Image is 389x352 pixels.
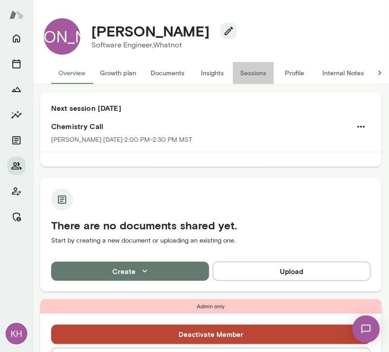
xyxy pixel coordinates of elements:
[7,55,26,73] button: Sessions
[7,131,26,150] button: Documents
[192,62,233,84] button: Insights
[233,62,274,84] button: Sessions
[7,208,26,226] button: Manage
[5,323,27,345] div: KH
[274,62,315,84] button: Profile
[51,135,192,145] p: [PERSON_NAME] · [DATE] · 2:00 PM-2:30 PM MST
[44,18,80,55] div: [PERSON_NAME]
[91,40,230,51] p: Software Engineer, Whatnot
[51,62,93,84] button: Overview
[51,121,371,132] h6: Chemistry Call
[9,6,24,23] img: Mento
[213,262,371,281] button: Upload
[91,22,210,40] h4: [PERSON_NAME]
[51,218,371,233] h5: There are no documents shared yet.
[7,182,26,201] button: Client app
[143,62,192,84] button: Documents
[7,80,26,98] button: Growth Plan
[40,299,382,314] div: Admin only
[7,106,26,124] button: Insights
[7,157,26,175] button: Members
[51,325,371,344] button: Deactivate Member
[51,236,371,245] p: Start by creating a new document or uploading an existing one.
[315,62,371,84] button: Internal Notes
[7,29,26,47] button: Home
[51,262,209,281] button: Create
[51,103,371,114] h6: Next session [DATE]
[93,62,143,84] button: Growth plan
